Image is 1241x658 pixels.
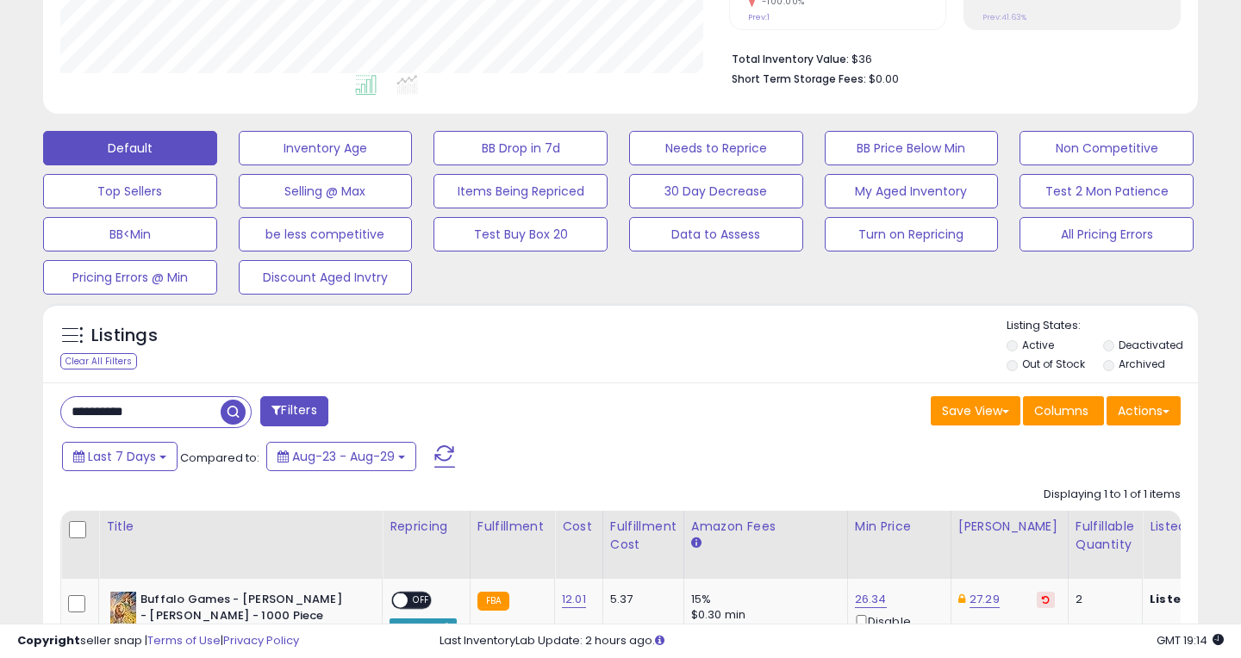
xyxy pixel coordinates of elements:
li: $36 [732,47,1168,68]
div: 15% [691,592,834,607]
button: Top Sellers [43,174,217,208]
button: Test Buy Box 20 [433,217,608,251]
div: Fulfillment [477,518,547,536]
button: BB Price Below Min [825,131,999,165]
b: Total Inventory Value: [732,52,849,66]
p: Listing States: [1007,318,1199,334]
button: Non Competitive [1020,131,1194,165]
div: Fulfillable Quantity [1076,518,1135,554]
div: Cost [562,518,596,536]
a: 26.34 [855,591,887,608]
button: Save View [931,396,1020,425]
a: 27.29 [970,591,1000,608]
span: Last 7 Days [88,448,156,465]
div: [PERSON_NAME] [958,518,1061,536]
button: Data to Assess [629,217,803,251]
span: Columns [1034,402,1088,419]
button: BB<Min [43,217,217,251]
button: BB Drop in 7d [433,131,608,165]
button: Default [43,131,217,165]
button: Inventory Age [239,131,413,165]
button: Discount Aged Invtry [239,260,413,295]
label: Out of Stock [1022,357,1085,371]
a: Privacy Policy [223,632,299,649]
div: Repricing [390,518,463,536]
button: Last 7 Days [62,442,178,471]
button: Selling @ Max [239,174,413,208]
button: All Pricing Errors [1020,217,1194,251]
b: Buffalo Games - [PERSON_NAME] - [PERSON_NAME] - 1000 Piece Jigsaw Puzzle [140,592,350,644]
button: Needs to Reprice [629,131,803,165]
button: My Aged Inventory [825,174,999,208]
span: Compared to: [180,450,259,466]
div: seller snap | | [17,633,299,649]
label: Active [1022,338,1054,352]
div: Fulfillment Cost [610,518,677,554]
span: Aug-23 - Aug-29 [292,448,395,465]
a: Terms of Use [147,632,221,649]
button: Aug-23 - Aug-29 [266,442,416,471]
a: 12.01 [562,591,586,608]
button: Test 2 Mon Patience [1020,174,1194,208]
div: Title [106,518,375,536]
div: 5.37 [610,592,670,607]
img: 61lnWoBB-NL._SL40_.jpg [110,592,136,626]
button: Columns [1023,396,1104,425]
div: Clear All Filters [60,353,137,369]
small: Prev: 41.63% [982,12,1026,22]
button: Turn on Repricing [825,217,999,251]
label: Deactivated [1119,338,1183,352]
span: $0.00 [869,71,899,87]
div: Min Price [855,518,944,536]
button: Items Being Repriced [433,174,608,208]
span: 2025-09-6 19:14 GMT [1157,632,1224,649]
label: Archived [1119,357,1165,371]
b: Short Term Storage Fees: [732,71,866,86]
button: be less competitive [239,217,413,251]
div: Amazon Fees [691,518,840,536]
button: 30 Day Decrease [629,174,803,208]
button: Pricing Errors @ Min [43,260,217,295]
div: Last InventoryLab Update: 2 hours ago. [440,633,1224,649]
small: Prev: 1 [748,12,770,22]
h5: Listings [91,324,158,348]
div: 2 [1076,592,1129,607]
strong: Copyright [17,632,80,649]
div: Displaying 1 to 1 of 1 items [1044,487,1181,503]
b: Listed Price: [1150,591,1228,607]
span: OFF [408,593,435,608]
small: FBA [477,592,509,611]
button: Actions [1107,396,1181,425]
small: Amazon Fees. [691,536,702,551]
button: Filters [260,396,327,426]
